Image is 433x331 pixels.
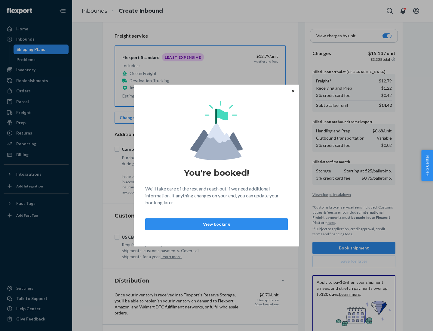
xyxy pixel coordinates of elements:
p: View booking [150,221,283,227]
h1: You're booked! [184,167,249,178]
button: View booking [145,218,288,230]
img: svg+xml,%3Csvg%20viewBox%3D%220%200%20174%20197%22%20fill%3D%22none%22%20xmlns%3D%22http%3A%2F%2F... [190,101,243,160]
p: We'll take care of the rest and reach out if we need additional information. If anything changes ... [145,185,288,206]
button: Close [290,88,296,94]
